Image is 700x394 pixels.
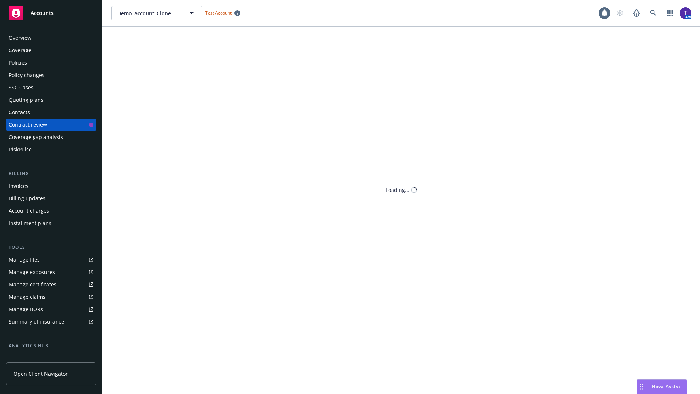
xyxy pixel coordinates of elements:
a: Coverage gap analysis [6,131,96,143]
div: Manage files [9,254,40,266]
a: RiskPulse [6,144,96,155]
div: Policy changes [9,69,44,81]
div: Manage exposures [9,266,55,278]
div: Drag to move [637,380,646,394]
div: Invoices [9,180,28,192]
div: SSC Cases [9,82,34,93]
div: Contacts [9,107,30,118]
div: Policies [9,57,27,69]
a: Accounts [6,3,96,23]
a: Summary of insurance [6,316,96,328]
div: RiskPulse [9,144,32,155]
div: Loading... [386,186,409,194]
a: Report a Bug [629,6,644,20]
div: Analytics hub [6,342,96,349]
div: Coverage [9,45,31,56]
a: Manage BORs [6,304,96,315]
div: Billing [6,170,96,177]
a: Switch app [663,6,677,20]
span: Test Account [205,10,232,16]
span: Accounts [31,10,54,16]
div: Manage certificates [9,279,57,290]
img: photo [680,7,691,19]
a: Policies [6,57,96,69]
div: Billing updates [9,193,46,204]
a: Loss summary generator [6,352,96,364]
a: Policy changes [6,69,96,81]
div: Overview [9,32,31,44]
a: Manage exposures [6,266,96,278]
div: Tools [6,244,96,251]
a: Start snowing [612,6,627,20]
div: Manage claims [9,291,46,303]
a: Manage certificates [6,279,96,290]
div: Summary of insurance [9,316,64,328]
span: Test Account [202,9,243,17]
div: Quoting plans [9,94,43,106]
a: Search [646,6,661,20]
button: Demo_Account_Clone_QA_CR_Tests_Client [111,6,202,20]
div: Manage BORs [9,304,43,315]
span: Nova Assist [652,383,681,390]
a: Account charges [6,205,96,217]
div: Account charges [9,205,49,217]
a: Contacts [6,107,96,118]
div: Installment plans [9,217,51,229]
div: Coverage gap analysis [9,131,63,143]
a: Quoting plans [6,94,96,106]
span: Demo_Account_Clone_QA_CR_Tests_Client [117,9,180,17]
a: Installment plans [6,217,96,229]
a: Invoices [6,180,96,192]
a: Manage files [6,254,96,266]
div: Loss summary generator [9,352,69,364]
div: Contract review [9,119,47,131]
a: Coverage [6,45,96,56]
a: Billing updates [6,193,96,204]
a: SSC Cases [6,82,96,93]
a: Manage claims [6,291,96,303]
a: Overview [6,32,96,44]
a: Contract review [6,119,96,131]
button: Nova Assist [637,379,687,394]
span: Open Client Navigator [13,370,68,378]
